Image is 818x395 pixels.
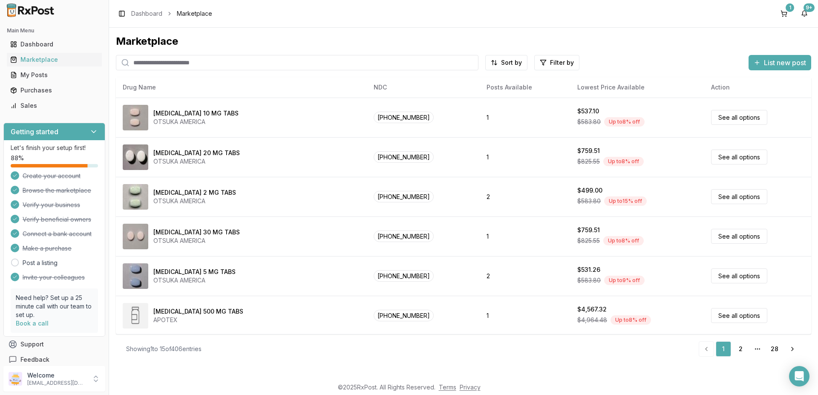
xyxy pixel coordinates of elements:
[153,118,239,126] div: OTSUKA AMERICA
[123,105,148,130] img: Abilify 10 MG TABS
[3,68,105,82] button: My Posts
[153,197,236,205] div: OTSUKA AMERICA
[577,305,607,314] div: $4,567.32
[480,256,570,296] td: 2
[374,151,434,163] span: [PHONE_NUMBER]
[749,55,811,70] button: List new post
[23,201,80,209] span: Verify your business
[534,55,579,70] button: Filter by
[577,107,599,115] div: $537.10
[153,149,240,157] div: [MEDICAL_DATA] 20 MG TABS
[480,296,570,335] td: 1
[603,236,644,245] div: Up to 8 % off
[374,112,434,123] span: [PHONE_NUMBER]
[777,7,791,20] button: 1
[501,58,522,67] span: Sort by
[460,383,481,391] a: Privacy
[3,352,105,367] button: Feedback
[480,98,570,137] td: 1
[123,144,148,170] img: Abilify 20 MG TABS
[153,268,236,276] div: [MEDICAL_DATA] 5 MG TABS
[789,366,809,386] div: Open Intercom Messenger
[131,9,162,18] a: Dashboard
[153,307,243,316] div: [MEDICAL_DATA] 500 MG TABS
[784,341,801,357] a: Go to next page
[798,7,811,20] button: 9+
[153,236,240,245] div: OTSUKA AMERICA
[711,150,767,164] a: See all options
[577,226,600,234] div: $759.51
[577,236,600,245] span: $825.55
[9,372,22,386] img: User avatar
[153,188,236,197] div: [MEDICAL_DATA] 2 MG TABS
[7,52,102,67] a: Marketplace
[116,35,811,48] div: Marketplace
[704,77,811,98] th: Action
[3,37,105,51] button: Dashboard
[11,144,98,152] p: Let's finish your setup first!
[153,276,236,285] div: OTSUKA AMERICA
[577,265,600,274] div: $531.26
[123,263,148,289] img: Abilify 5 MG TABS
[10,101,98,110] div: Sales
[3,99,105,112] button: Sales
[16,320,49,327] a: Book a call
[367,77,480,98] th: NDC
[611,315,651,325] div: Up to 8 % off
[480,177,570,216] td: 2
[716,341,731,357] a: 1
[153,316,243,324] div: APOTEX
[604,276,645,285] div: Up to 9 % off
[577,118,601,126] span: $583.80
[480,137,570,177] td: 1
[23,172,81,180] span: Create your account
[480,216,570,256] td: 1
[570,77,704,98] th: Lowest Price Available
[577,157,600,166] span: $825.55
[16,294,93,319] p: Need help? Set up a 25 minute call with our team to set up.
[20,355,49,364] span: Feedback
[23,259,58,267] a: Post a listing
[711,229,767,244] a: See all options
[3,337,105,352] button: Support
[374,191,434,202] span: [PHONE_NUMBER]
[3,53,105,66] button: Marketplace
[23,215,91,224] span: Verify beneficial owners
[153,228,240,236] div: [MEDICAL_DATA] 30 MG TABS
[11,127,58,137] h3: Getting started
[577,147,600,155] div: $759.51
[603,157,644,166] div: Up to 8 % off
[27,380,86,386] p: [EMAIL_ADDRESS][DOMAIN_NAME]
[711,308,767,323] a: See all options
[7,27,102,34] h2: Main Menu
[550,58,574,67] span: Filter by
[485,55,527,70] button: Sort by
[10,55,98,64] div: Marketplace
[10,71,98,79] div: My Posts
[153,157,240,166] div: OTSUKA AMERICA
[7,37,102,52] a: Dashboard
[374,310,434,321] span: [PHONE_NUMBER]
[23,273,85,282] span: Invite your colleagues
[116,77,367,98] th: Drug Name
[7,83,102,98] a: Purchases
[27,371,86,380] p: Welcome
[577,316,607,324] span: $4,964.48
[23,186,91,195] span: Browse the marketplace
[749,59,811,68] a: List new post
[23,230,92,238] span: Connect a bank account
[131,9,212,18] nav: breadcrumb
[604,196,647,206] div: Up to 15 % off
[177,9,212,18] span: Marketplace
[804,3,815,12] div: 9+
[733,341,748,357] a: 2
[3,84,105,97] button: Purchases
[577,186,602,195] div: $499.00
[123,224,148,249] img: Abilify 30 MG TABS
[699,341,801,357] nav: pagination
[374,231,434,242] span: [PHONE_NUMBER]
[604,117,645,127] div: Up to 8 % off
[711,189,767,204] a: See all options
[7,67,102,83] a: My Posts
[439,383,456,391] a: Terms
